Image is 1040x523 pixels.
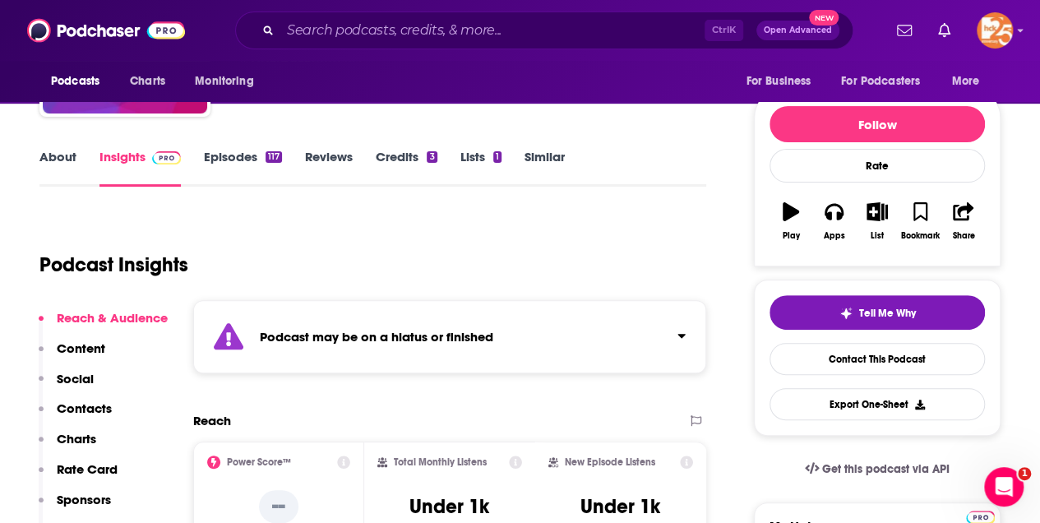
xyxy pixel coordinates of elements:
[770,295,985,330] button: tell me why sparkleTell Me Why
[792,449,963,489] a: Get this podcast via API
[39,492,111,522] button: Sponsors
[227,456,291,468] h2: Power Score™
[130,70,165,93] span: Charts
[460,149,502,187] a: Lists1
[39,371,94,401] button: Social
[770,106,985,142] button: Follow
[409,494,489,519] h3: Under 1k
[952,231,974,241] div: Share
[890,16,918,44] a: Show notifications dropdown
[376,149,437,187] a: Credits3
[856,192,899,251] button: List
[27,15,185,46] img: Podchaser - Follow, Share and Rate Podcasts
[266,151,282,163] div: 117
[977,12,1013,49] img: User Profile
[195,70,253,93] span: Monitoring
[580,494,660,519] h3: Under 1k
[931,16,957,44] a: Show notifications dropdown
[901,231,940,241] div: Bookmark
[39,431,96,461] button: Charts
[859,307,916,320] span: Tell Me Why
[39,461,118,492] button: Rate Card
[57,492,111,507] p: Sponsors
[841,70,920,93] span: For Podcasters
[1018,467,1031,480] span: 1
[280,17,705,44] input: Search podcasts, credits, & more...
[259,490,298,523] p: --
[57,461,118,477] p: Rate Card
[394,456,487,468] h2: Total Monthly Listens
[822,462,950,476] span: Get this podcast via API
[57,400,112,416] p: Contacts
[119,66,175,97] a: Charts
[39,66,121,97] button: open menu
[746,70,811,93] span: For Business
[770,149,985,183] div: Rate
[764,26,832,35] span: Open Advanced
[984,467,1024,507] iframe: Intercom live chat
[493,151,502,163] div: 1
[235,12,853,49] div: Search podcasts, credits, & more...
[734,66,831,97] button: open menu
[57,371,94,386] p: Social
[565,456,655,468] h2: New Episode Listens
[204,149,282,187] a: Episodes117
[183,66,275,97] button: open menu
[57,431,96,447] p: Charts
[260,329,493,345] strong: Podcast may be on a hiatus or finished
[830,66,944,97] button: open menu
[977,12,1013,49] button: Show profile menu
[193,300,706,373] section: Click to expand status details
[871,231,884,241] div: List
[770,192,812,251] button: Play
[57,340,105,356] p: Content
[756,21,839,40] button: Open AdvancedNew
[824,231,845,241] div: Apps
[705,20,743,41] span: Ctrl K
[39,400,112,431] button: Contacts
[99,149,181,187] a: InsightsPodchaser Pro
[193,413,231,428] h2: Reach
[783,231,800,241] div: Play
[39,252,188,277] h1: Podcast Insights
[899,192,941,251] button: Bookmark
[39,149,76,187] a: About
[952,70,980,93] span: More
[305,149,353,187] a: Reviews
[941,66,1001,97] button: open menu
[57,310,168,326] p: Reach & Audience
[770,388,985,420] button: Export One-Sheet
[51,70,99,93] span: Podcasts
[770,343,985,375] a: Contact This Podcast
[977,12,1013,49] span: Logged in as kerrifulks
[525,149,565,187] a: Similar
[39,310,168,340] button: Reach & Audience
[839,307,853,320] img: tell me why sparkle
[152,151,181,164] img: Podchaser Pro
[942,192,985,251] button: Share
[39,340,105,371] button: Content
[809,10,839,25] span: New
[427,151,437,163] div: 3
[812,192,855,251] button: Apps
